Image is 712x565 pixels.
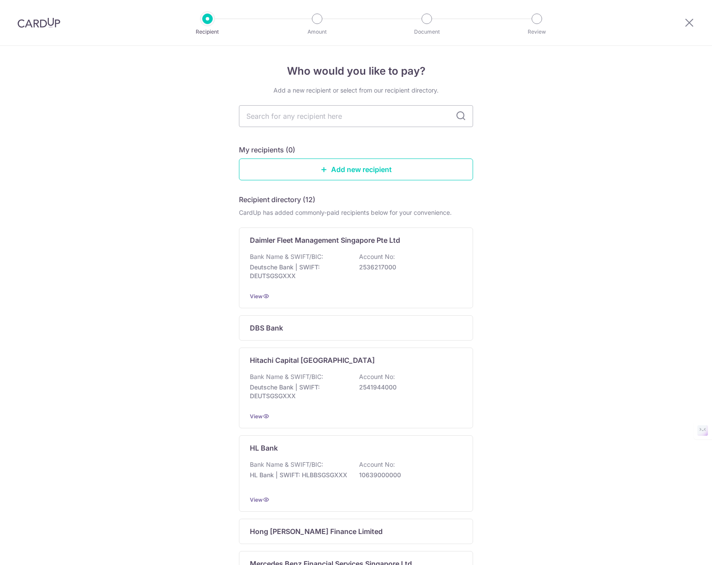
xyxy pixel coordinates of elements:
[250,235,400,245] p: Daimler Fleet Management Singapore Pte Ltd
[239,158,473,180] a: Add new recipient
[250,355,375,365] p: Hitachi Capital [GEOGRAPHIC_DATA]
[359,263,457,272] p: 2536217000
[239,208,473,217] div: CardUp has added commonly-paid recipients below for your convenience.
[175,28,240,36] p: Recipient
[250,263,348,280] p: Deutsche Bank | SWIFT: DEUTSGSGXXX
[250,383,348,400] p: Deutsche Bank | SWIFT: DEUTSGSGXXX
[239,63,473,79] h4: Who would you like to pay?
[250,526,383,537] p: Hong [PERSON_NAME] Finance Limited
[505,28,569,36] p: Review
[250,372,323,381] p: Bank Name & SWIFT/BIC:
[250,293,263,300] a: View
[239,86,473,95] div: Add a new recipient or select from our recipient directory.
[239,194,315,205] h5: Recipient directory (12)
[359,252,395,261] p: Account No:
[239,105,473,127] input: Search for any recipient here
[359,383,457,392] p: 2541944000
[656,539,703,561] iframe: Opens a widget where you can find more information
[239,145,295,155] h5: My recipients (0)
[394,28,459,36] p: Document
[250,496,263,503] a: View
[250,413,263,420] a: View
[17,17,60,28] img: CardUp
[359,471,457,479] p: 10639000000
[359,460,395,469] p: Account No:
[250,252,323,261] p: Bank Name & SWIFT/BIC:
[250,323,283,333] p: DBS Bank
[285,28,349,36] p: Amount
[250,443,278,453] p: HL Bank
[250,471,348,479] p: HL Bank | SWIFT: HLBBSGSGXXX
[359,372,395,381] p: Account No:
[250,460,323,469] p: Bank Name & SWIFT/BIC:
